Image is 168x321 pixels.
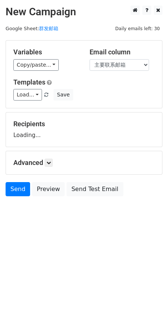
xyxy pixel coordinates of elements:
[90,48,155,56] h5: Email column
[39,26,58,31] a: 群发邮箱
[13,78,45,86] a: Templates
[67,182,123,196] a: Send Test Email
[13,48,78,56] h5: Variables
[6,182,30,196] a: Send
[6,6,162,18] h2: New Campaign
[32,182,65,196] a: Preview
[13,59,59,71] a: Copy/paste...
[13,89,42,101] a: Load...
[13,159,155,167] h5: Advanced
[13,120,155,139] div: Loading...
[13,120,155,128] h5: Recipients
[113,26,162,31] a: Daily emails left: 30
[113,25,162,33] span: Daily emails left: 30
[6,26,58,31] small: Google Sheet:
[54,89,73,101] button: Save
